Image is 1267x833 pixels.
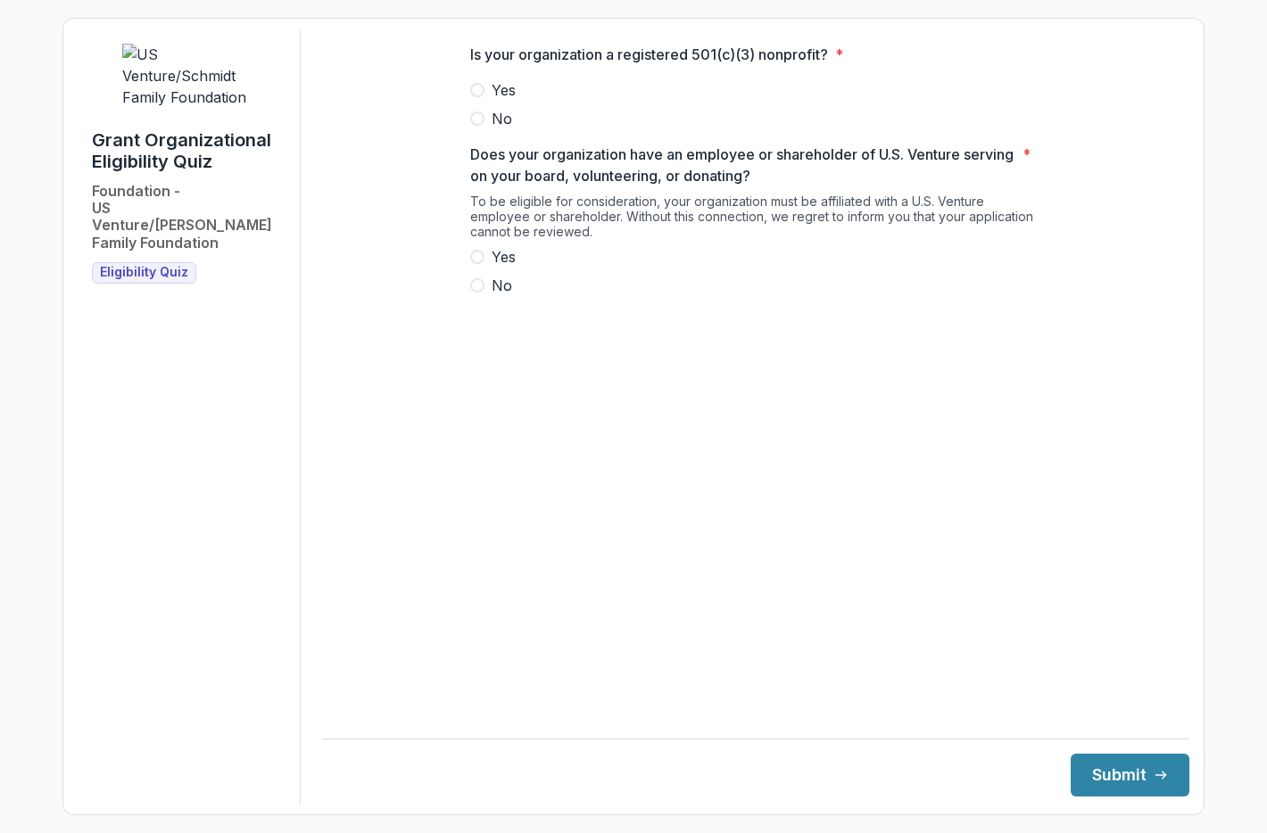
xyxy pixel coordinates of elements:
span: No [492,275,512,296]
p: Does your organization have an employee or shareholder of U.S. Venture serving on your board, vol... [470,144,1015,186]
h2: Foundation - US Venture/[PERSON_NAME] Family Foundation [92,183,286,252]
span: Yes [492,246,516,268]
span: Eligibility Quiz [100,265,188,280]
img: US Venture/Schmidt Family Foundation [122,44,256,108]
span: Yes [492,79,516,101]
div: To be eligible for consideration, your organization must be affiliated with a U.S. Venture employ... [470,194,1041,246]
h1: Grant Organizational Eligibility Quiz [92,129,286,172]
button: Submit [1071,754,1189,796]
p: Is your organization a registered 501(c)(3) nonprofit? [470,44,828,65]
span: No [492,108,512,129]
